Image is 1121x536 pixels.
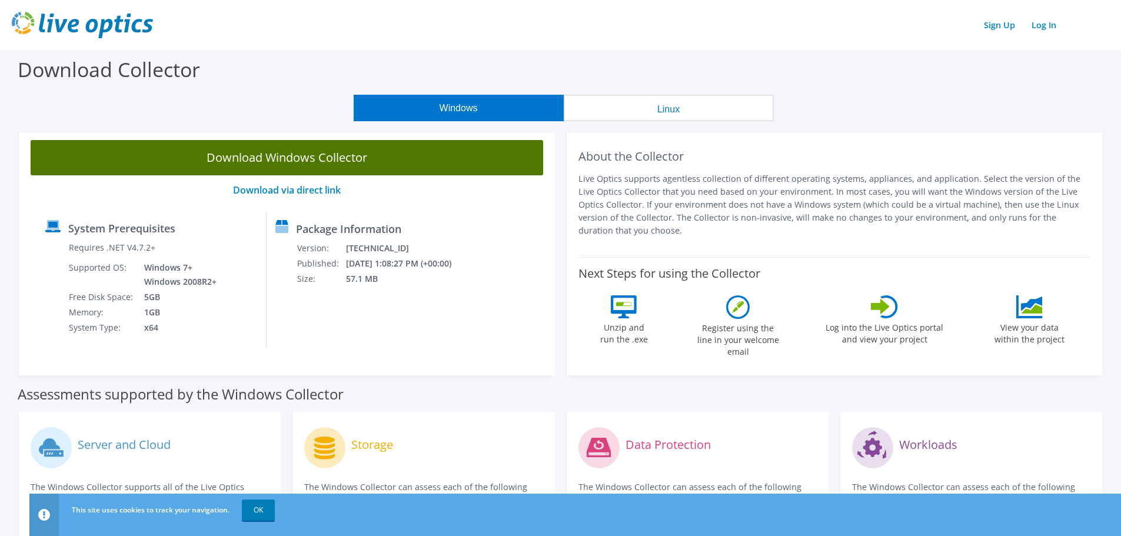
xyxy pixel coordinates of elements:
label: Requires .NET V4.7.2+ [69,242,155,254]
a: Sign Up [978,16,1021,34]
a: Download via direct link [233,184,341,197]
label: Server and Cloud [78,439,171,451]
p: The Windows Collector can assess each of the following DPS applications. [578,481,817,507]
td: System Type: [68,320,135,335]
label: Workloads [899,439,957,451]
label: Data Protection [626,439,711,451]
label: Register using the line in your welcome email [694,319,782,358]
td: Memory: [68,305,135,320]
td: [DATE] 1:08:27 PM (+00:00) [345,256,467,271]
label: Download Collector [18,56,200,83]
label: Package Information [296,223,401,235]
img: live_optics_svg.svg [12,12,153,38]
label: Assessments supported by the Windows Collector [18,388,344,400]
label: View your data within the project [987,318,1072,345]
td: 57.1 MB [345,271,467,287]
button: Windows [354,95,564,121]
td: Size: [297,271,345,287]
p: The Windows Collector supports all of the Live Optics compute and cloud assessments. [31,481,269,507]
td: [TECHNICAL_ID] [345,241,467,256]
label: Storage [351,439,393,451]
a: Download Windows Collector [31,140,543,175]
label: Next Steps for using the Collector [578,267,760,281]
label: Unzip and run the .exe [597,318,651,345]
td: x64 [135,320,219,335]
a: OK [242,500,275,521]
label: Log into the Live Optics portal and view your project [825,318,944,345]
td: Free Disk Space: [68,289,135,305]
td: 1GB [135,305,219,320]
td: Supported OS: [68,260,135,289]
span: This site uses cookies to track your navigation. [72,505,229,515]
a: Log In [1026,16,1062,34]
p: The Windows Collector can assess each of the following applications. [852,481,1090,507]
td: 5GB [135,289,219,305]
p: The Windows Collector can assess each of the following storage systems. [304,481,543,507]
td: Version: [297,241,345,256]
label: System Prerequisites [68,222,175,234]
td: Windows 7+ Windows 2008R2+ [135,260,219,289]
p: Live Optics supports agentless collection of different operating systems, appliances, and applica... [578,172,1091,237]
button: Linux [564,95,774,121]
td: Published: [297,256,345,271]
h2: About the Collector [578,149,1091,164]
